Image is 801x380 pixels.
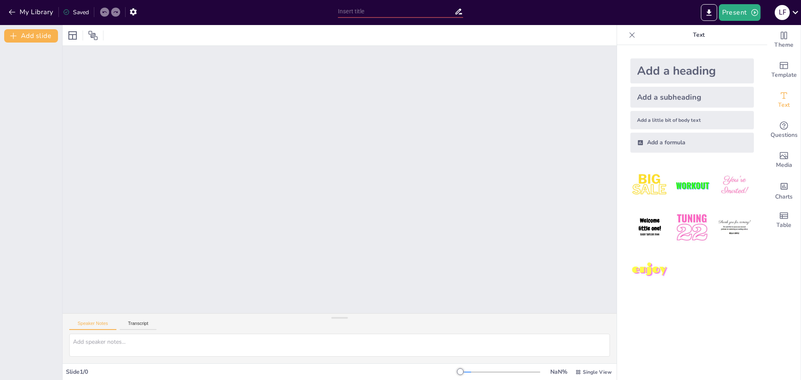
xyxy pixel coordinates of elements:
[776,161,792,170] span: Media
[778,101,790,110] span: Text
[771,131,798,140] span: Questions
[767,55,801,85] div: Add ready made slides
[630,251,669,289] img: 7.jpeg
[630,58,754,83] div: Add a heading
[775,4,790,21] button: L F
[771,70,797,80] span: Template
[4,29,58,43] button: Add slide
[66,368,460,376] div: Slide 1 / 0
[6,5,57,19] button: My Library
[630,111,754,129] div: Add a little bit of body text
[630,87,754,108] div: Add a subheading
[775,192,793,201] span: Charts
[673,208,711,247] img: 5.jpeg
[630,133,754,153] div: Add a formula
[776,221,791,230] span: Table
[630,166,669,205] img: 1.jpeg
[549,368,569,376] div: NaN %
[69,321,116,330] button: Speaker Notes
[774,40,793,50] span: Theme
[120,321,157,330] button: Transcript
[639,25,759,45] p: Text
[767,115,801,145] div: Get real-time input from your audience
[767,25,801,55] div: Change the overall theme
[767,205,801,235] div: Add a table
[63,8,89,16] div: Saved
[715,208,754,247] img: 6.jpeg
[338,5,454,18] input: Insert title
[715,166,754,205] img: 3.jpeg
[583,369,612,375] span: Single View
[767,175,801,205] div: Add charts and graphs
[701,4,717,21] button: Export to PowerPoint
[66,29,79,42] div: Layout
[767,145,801,175] div: Add images, graphics, shapes or video
[719,4,761,21] button: Present
[673,166,711,205] img: 2.jpeg
[88,30,98,40] span: Position
[775,5,790,20] div: L F
[767,85,801,115] div: Add text boxes
[630,208,669,247] img: 4.jpeg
